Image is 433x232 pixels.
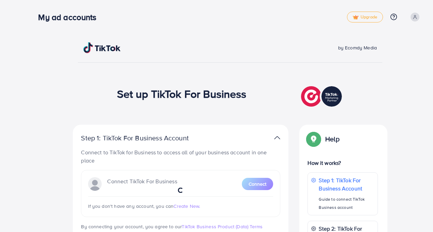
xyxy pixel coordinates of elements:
img: TikTok partner [301,84,344,108]
h1: Set up TikTok For Business [117,87,247,100]
p: How it works? [307,159,378,167]
h3: My ad accounts [38,12,102,22]
img: Popup guide [307,133,320,145]
p: Step 1: TikTok For Business Account [81,134,210,142]
img: tick [353,15,359,20]
p: Step 1: TikTok For Business Account [319,176,374,192]
span: by Ecomdy Media [338,44,377,51]
span: Upgrade [353,15,377,20]
p: Help [325,135,339,143]
img: TikTok partner [274,133,280,143]
a: tickUpgrade [347,12,383,22]
img: TikTok [83,42,121,53]
p: Guide to connect TikTok Business account [319,195,374,212]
